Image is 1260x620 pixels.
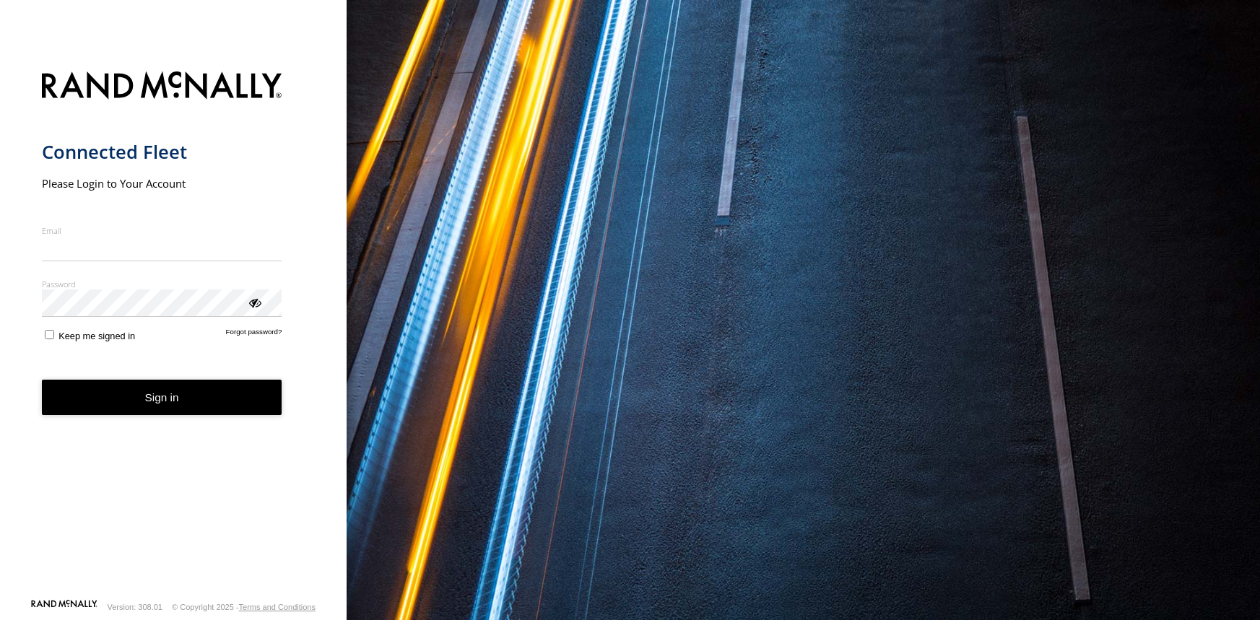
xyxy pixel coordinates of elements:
a: Terms and Conditions [239,603,316,611]
button: Sign in [42,380,282,415]
a: Forgot password? [226,328,282,341]
label: Password [42,279,282,289]
a: Visit our Website [31,600,97,614]
span: Keep me signed in [58,331,135,341]
label: Email [42,225,282,236]
input: Keep me signed in [45,330,54,339]
div: © Copyright 2025 - [172,603,316,611]
img: Rand McNally [42,69,282,105]
h1: Connected Fleet [42,140,282,164]
div: ViewPassword [247,294,261,309]
div: Version: 308.01 [108,603,162,611]
h2: Please Login to Your Account [42,176,282,191]
form: main [42,63,305,598]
